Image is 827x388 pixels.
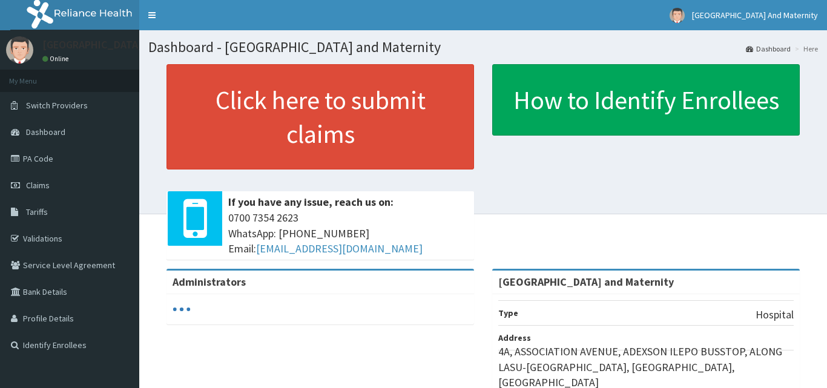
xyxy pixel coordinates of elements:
span: 0700 7354 2623 WhatsApp: [PHONE_NUMBER] Email: [228,210,468,257]
b: If you have any issue, reach us on: [228,195,394,209]
p: [GEOGRAPHIC_DATA] And Maternity [42,39,211,50]
img: User Image [670,8,685,23]
h1: Dashboard - [GEOGRAPHIC_DATA] and Maternity [148,39,818,55]
a: Click here to submit claims [166,64,474,169]
a: [EMAIL_ADDRESS][DOMAIN_NAME] [256,242,423,255]
p: Hospital [756,307,794,323]
svg: audio-loading [173,300,191,318]
img: User Image [6,36,33,64]
span: [GEOGRAPHIC_DATA] And Maternity [692,10,818,21]
a: Dashboard [746,44,791,54]
a: How to Identify Enrollees [492,64,800,136]
span: Claims [26,180,50,191]
a: Online [42,54,71,63]
b: Administrators [173,275,246,289]
b: Type [498,307,518,318]
span: Tariffs [26,206,48,217]
span: Switch Providers [26,100,88,111]
li: Here [792,44,818,54]
strong: [GEOGRAPHIC_DATA] and Maternity [498,275,674,289]
b: Address [498,332,531,343]
span: Dashboard [26,127,65,137]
